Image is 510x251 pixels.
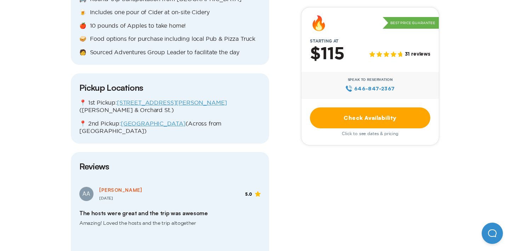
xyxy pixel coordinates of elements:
[79,82,261,93] h3: Pickup Locations
[79,187,93,201] div: AA
[382,17,439,29] p: Best Price Guarantee
[79,217,261,236] span: Amazing! Loved the hosts and the trip altogether
[245,192,252,197] span: 5.0
[99,196,113,200] span: [DATE]
[345,85,395,93] a: 646‍-847‍-2367
[117,99,227,106] a: [STREET_ADDRESS][PERSON_NAME]
[79,99,261,114] p: 📍 1st Pickup: ([PERSON_NAME] & Orchard St.)
[342,131,398,136] span: Click to see dates & pricing
[79,161,261,172] h3: Reviews
[310,16,328,30] div: 🔥
[121,120,186,127] a: [GEOGRAPHIC_DATA]
[348,78,393,82] span: Speak to Reservation
[79,22,261,30] p: 🍎 10 pounds of Apples to take home!
[354,85,395,93] span: 646‍-847‍-2367
[310,107,430,128] a: Check Availability
[310,45,344,63] h2: $115
[99,187,142,193] span: [PERSON_NAME]
[79,120,261,135] p: 📍 2nd Pickup: (Across from [GEOGRAPHIC_DATA])
[79,9,261,16] p: 🍺 Includes one pour of Cider at on-site Cidery
[301,39,347,44] span: Starting at
[405,52,430,58] span: 31 reviews
[79,210,261,217] h2: The hosts were great and the trip was awesome
[79,35,261,43] p: 🥪 Food options for purchase including local Pub & Pizza Truck
[79,49,261,56] p: 🧑 Sourced Adventures Group Leader to facilitate the day
[482,223,503,244] iframe: Help Scout Beacon - Open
